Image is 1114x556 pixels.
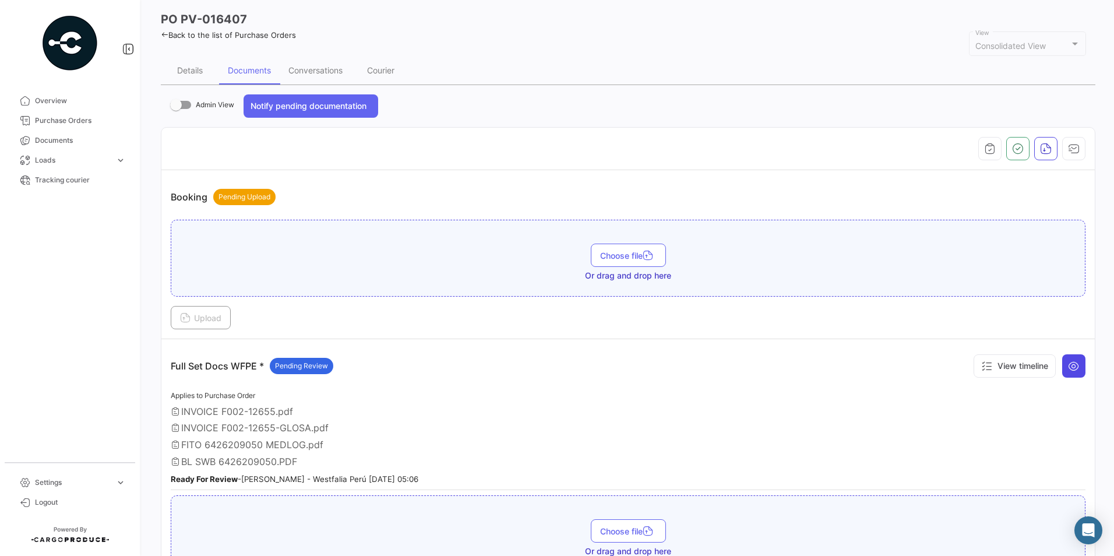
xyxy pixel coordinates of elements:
a: Documents [9,131,131,150]
mat-select-trigger: Consolidated View [975,41,1046,51]
div: Documents [228,65,271,75]
span: Tracking courier [35,175,126,185]
span: INVOICE F002-12655-GLOSA.pdf [181,422,329,434]
span: Admin View [196,98,234,112]
span: Overview [35,96,126,106]
div: Details [177,65,203,75]
span: Or drag and drop here [585,270,671,281]
button: Choose file [591,519,666,543]
button: Choose file [591,244,666,267]
img: powered-by.png [41,14,99,72]
span: Choose file [600,526,657,536]
div: Abrir Intercom Messenger [1074,516,1102,544]
h3: PO PV-016407 [161,11,247,27]
small: - [PERSON_NAME] - Westfalia Perú [DATE] 05:06 [171,474,418,484]
span: Choose file [600,251,657,261]
span: Documents [35,135,126,146]
div: Courier [367,65,394,75]
span: Settings [35,477,111,488]
span: FITO 6426209050 MEDLOG.pdf [181,439,323,451]
span: expand_more [115,477,126,488]
p: Full Set Docs WFPE * [171,358,333,374]
span: Upload [180,313,221,323]
div: Conversations [288,65,343,75]
p: Booking [171,189,276,205]
span: BL SWB 6426209050.PDF [181,456,297,467]
button: Notify pending documentation [244,94,378,118]
a: Purchase Orders [9,111,131,131]
a: Overview [9,91,131,111]
a: Tracking courier [9,170,131,190]
button: View timeline [974,354,1056,378]
a: Back to the list of Purchase Orders [161,30,296,40]
span: Logout [35,497,126,508]
span: Applies to Purchase Order [171,391,255,400]
span: INVOICE F002-12655.pdf [181,406,293,417]
span: Pending Upload [218,192,270,202]
span: Loads [35,155,111,166]
span: Purchase Orders [35,115,126,126]
span: expand_more [115,155,126,166]
button: Upload [171,306,231,329]
span: Pending Review [275,361,328,371]
b: Ready For Review [171,474,238,484]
